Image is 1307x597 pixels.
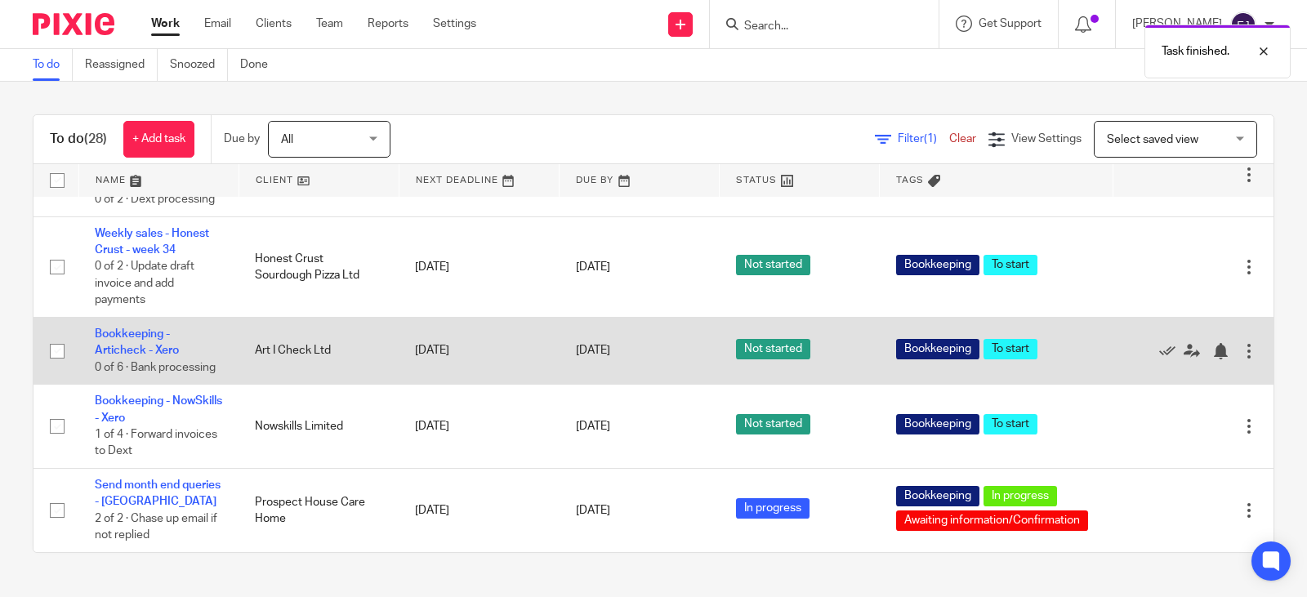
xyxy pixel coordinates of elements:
[984,255,1037,275] span: To start
[239,385,399,469] td: Nowskills Limited
[204,16,231,32] a: Email
[281,134,293,145] span: All
[984,339,1037,359] span: To start
[576,261,610,273] span: [DATE]
[95,395,222,423] a: Bookkeeping - NowSkills - Xero
[736,339,810,359] span: Not started
[949,133,976,145] a: Clear
[50,131,107,148] h1: To do
[256,16,292,32] a: Clients
[240,49,280,81] a: Done
[33,13,114,35] img: Pixie
[736,255,810,275] span: Not started
[1011,133,1082,145] span: View Settings
[896,339,979,359] span: Bookkeeping
[576,345,610,357] span: [DATE]
[399,385,559,469] td: [DATE]
[736,414,810,434] span: Not started
[399,318,559,385] td: [DATE]
[736,498,810,519] span: In progress
[984,414,1037,434] span: To start
[239,216,399,317] td: Honest Crust Sourdough Pizza Ltd
[1230,11,1256,38] img: svg%3E
[95,328,179,356] a: Bookkeeping - Articheck - Xero
[224,131,260,147] p: Due by
[1107,134,1198,145] span: Select saved view
[984,486,1057,506] span: In progress
[239,318,399,385] td: Art I Check Ltd
[239,469,399,552] td: Prospect House Care Home
[95,429,217,457] span: 1 of 4 · Forward invoices to Dext
[399,216,559,317] td: [DATE]
[95,261,194,306] span: 0 of 2 · Update draft invoice and add payments
[170,49,228,81] a: Snoozed
[95,228,209,256] a: Weekly sales - Honest Crust - week 34
[1159,342,1184,359] a: Mark as done
[576,421,610,432] span: [DATE]
[399,469,559,552] td: [DATE]
[576,505,610,516] span: [DATE]
[33,49,73,81] a: To do
[95,362,216,373] span: 0 of 6 · Bank processing
[123,121,194,158] a: + Add task
[896,510,1088,531] span: Awaiting information/Confirmation
[896,176,924,185] span: Tags
[896,414,979,434] span: Bookkeeping
[368,16,408,32] a: Reports
[898,133,949,145] span: Filter
[85,49,158,81] a: Reassigned
[95,479,221,507] a: Send month end queries - [GEOGRAPHIC_DATA]
[151,16,180,32] a: Work
[896,255,979,275] span: Bookkeeping
[1162,43,1229,60] p: Task finished.
[924,133,937,145] span: (1)
[896,486,979,506] span: Bookkeeping
[95,513,217,541] span: 2 of 2 · Chase up email if not replied
[316,16,343,32] a: Team
[84,132,107,145] span: (28)
[433,16,476,32] a: Settings
[95,194,215,205] span: 0 of 2 · Dext processing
